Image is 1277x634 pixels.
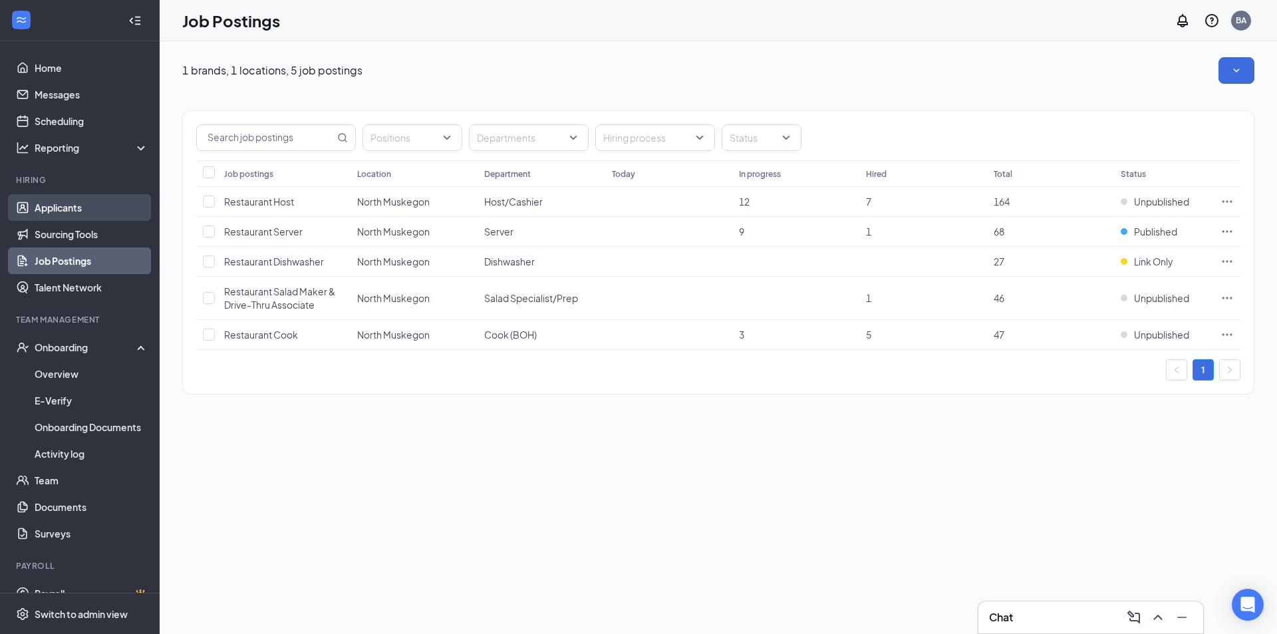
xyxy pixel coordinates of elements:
li: 1 [1193,359,1214,381]
svg: MagnifyingGlass [337,132,348,143]
p: 1 brands, 1 locations, 5 job postings [182,63,362,78]
th: Total [987,160,1114,187]
td: Server [478,217,605,247]
li: Previous Page [1166,359,1187,381]
svg: ChevronUp [1150,609,1166,625]
a: Home [35,55,148,81]
svg: Ellipses [1220,255,1234,268]
span: Restaurant Salad Maker & Drive-Thru Associate [224,285,335,311]
svg: Notifications [1175,13,1191,29]
div: Payroll [16,560,146,571]
div: Open Intercom Messenger [1232,589,1264,621]
span: Unpublished [1134,195,1189,208]
td: Salad Specialist/Prep [478,277,605,320]
button: ComposeMessage [1123,607,1145,628]
button: ChevronUp [1147,607,1169,628]
svg: ComposeMessage [1126,609,1142,625]
span: Dishwasher [484,255,535,267]
td: North Muskegon [351,187,478,217]
span: Salad Specialist/Prep [484,292,578,304]
span: Restaurant Cook [224,329,298,341]
li: Next Page [1219,359,1240,381]
svg: Ellipses [1220,195,1234,208]
span: 46 [994,292,1004,304]
button: SmallChevronDown [1218,57,1254,84]
svg: UserCheck [16,341,29,354]
a: PayrollCrown [35,580,148,607]
span: Restaurant Dishwasher [224,255,324,267]
td: North Muskegon [351,217,478,247]
th: Hired [859,160,986,187]
div: BA [1236,15,1246,26]
span: North Muskegon [357,196,430,208]
a: Sourcing Tools [35,221,148,247]
svg: Minimize [1174,609,1190,625]
span: North Muskegon [357,329,430,341]
h1: Job Postings [182,9,280,32]
h3: Chat [989,610,1013,625]
td: North Muskegon [351,320,478,350]
button: right [1219,359,1240,381]
a: Job Postings [35,247,148,274]
div: Department [484,168,531,180]
div: Onboarding [35,341,137,354]
a: Documents [35,494,148,520]
div: Reporting [35,141,149,154]
a: Talent Network [35,274,148,301]
a: E-Verify [35,387,148,414]
th: Status [1114,160,1214,187]
button: Minimize [1171,607,1193,628]
svg: Collapse [128,14,142,27]
span: Host/Cashier [484,196,543,208]
span: 9 [739,226,744,238]
span: 47 [994,329,1004,341]
span: right [1226,366,1234,374]
a: Activity log [35,440,148,467]
span: 27 [994,255,1004,267]
div: Team Management [16,314,146,325]
span: 1 [866,292,871,304]
svg: Ellipses [1220,225,1234,238]
div: Hiring [16,174,146,186]
span: 5 [866,329,871,341]
span: Link Only [1134,255,1173,268]
span: Server [484,226,513,238]
div: Location [357,168,391,180]
a: Overview [35,361,148,387]
td: North Muskegon [351,247,478,277]
span: 68 [994,226,1004,238]
svg: QuestionInfo [1204,13,1220,29]
a: Team [35,467,148,494]
input: Search job postings [197,125,335,150]
td: Dishwasher [478,247,605,277]
th: Today [605,160,732,187]
th: In progress [732,160,859,187]
a: Onboarding Documents [35,414,148,440]
span: 1 [866,226,871,238]
svg: Ellipses [1220,291,1234,305]
span: 164 [994,196,1010,208]
span: 12 [739,196,750,208]
span: left [1173,366,1181,374]
td: Cook (BOH) [478,320,605,350]
td: North Muskegon [351,277,478,320]
a: Scheduling [35,108,148,134]
span: Restaurant Server [224,226,303,238]
span: North Muskegon [357,255,430,267]
a: Surveys [35,520,148,547]
span: Cook (BOH) [484,329,537,341]
span: 3 [739,329,744,341]
a: Applicants [35,194,148,221]
span: North Muskegon [357,226,430,238]
span: Restaurant Host [224,196,294,208]
span: Published [1134,225,1177,238]
span: 7 [866,196,871,208]
a: Messages [35,81,148,108]
span: Unpublished [1134,328,1189,341]
div: Job postings [224,168,273,180]
svg: Settings [16,607,29,621]
svg: WorkstreamLogo [15,13,28,27]
div: Switch to admin view [35,607,128,621]
button: left [1166,359,1187,381]
svg: Analysis [16,141,29,154]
